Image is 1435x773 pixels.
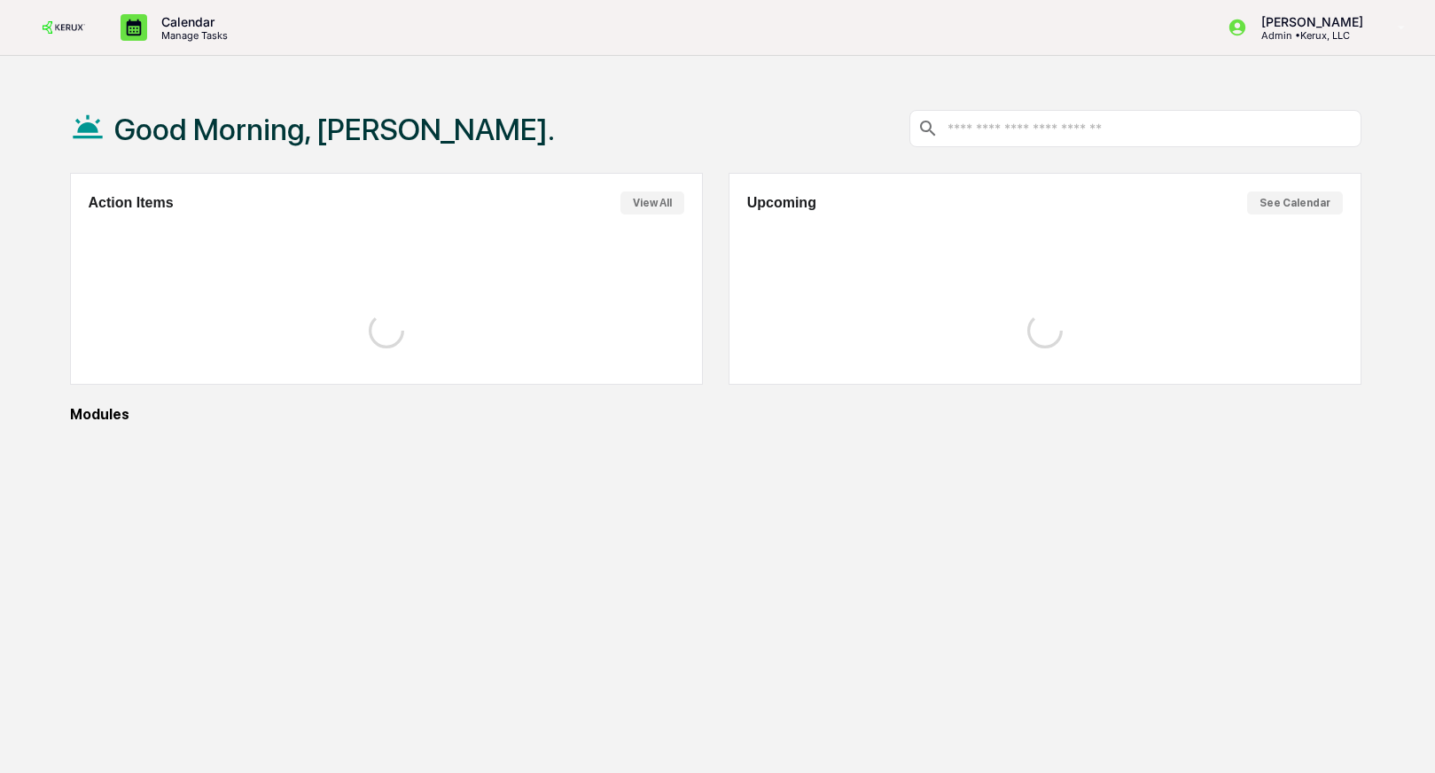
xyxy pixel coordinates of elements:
[147,14,237,29] p: Calendar
[1247,191,1343,215] button: See Calendar
[89,195,174,211] h2: Action Items
[70,406,1361,423] div: Modules
[1247,14,1372,29] p: [PERSON_NAME]
[114,112,555,147] h1: Good Morning, [PERSON_NAME].
[620,191,684,215] button: View All
[43,21,85,33] img: logo
[1247,29,1372,42] p: Admin • Kerux, LLC
[747,195,816,211] h2: Upcoming
[147,29,237,42] p: Manage Tasks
